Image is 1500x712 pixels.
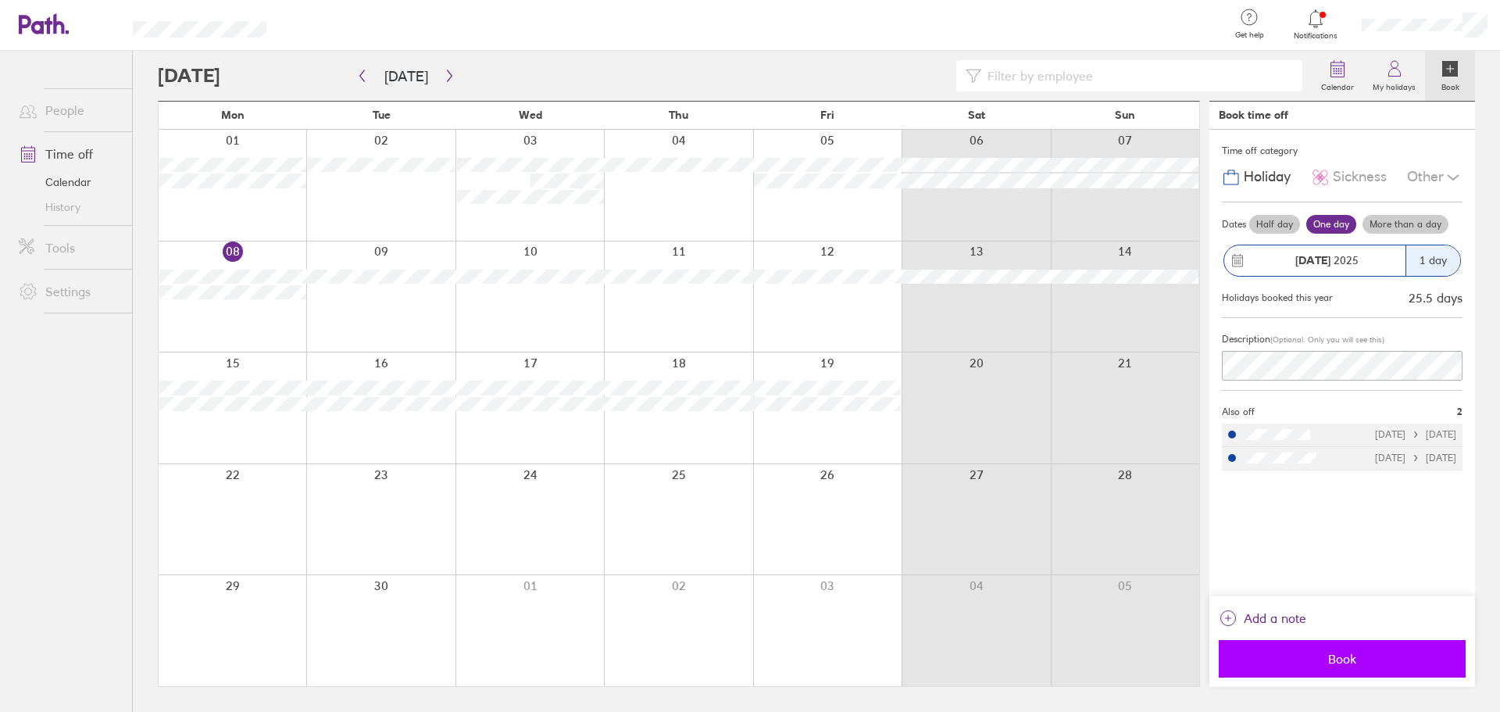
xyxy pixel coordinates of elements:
[1291,31,1341,41] span: Notifications
[1457,406,1462,417] span: 2
[1291,8,1341,41] a: Notifications
[1222,333,1270,345] span: Description
[1295,254,1359,267] span: 2025
[1270,335,1384,345] span: (Optional. Only you will see this)
[1222,292,1333,303] div: Holidays booked this year
[1432,78,1469,92] label: Book
[1222,237,1462,284] button: [DATE] 20251 day
[1295,253,1330,267] strong: [DATE]
[1407,163,1462,192] div: Other
[1363,78,1425,92] label: My holidays
[1333,169,1387,185] span: Sickness
[1222,219,1246,230] span: Dates
[1405,245,1460,276] div: 1 day
[1219,640,1466,678] button: Book
[1224,30,1275,40] span: Get help
[669,109,688,121] span: Thu
[1222,139,1462,163] div: Time off category
[6,170,132,195] a: Calendar
[373,109,391,121] span: Tue
[1219,606,1306,631] button: Add a note
[6,138,132,170] a: Time off
[221,109,245,121] span: Mon
[1363,51,1425,101] a: My holidays
[1249,215,1300,234] label: Half day
[1375,453,1456,463] div: [DATE] [DATE]
[1312,51,1363,101] a: Calendar
[519,109,542,121] span: Wed
[6,95,132,126] a: People
[372,63,441,89] button: [DATE]
[1115,109,1135,121] span: Sun
[1375,429,1456,440] div: [DATE] [DATE]
[6,276,132,307] a: Settings
[820,109,834,121] span: Fri
[1306,215,1356,234] label: One day
[6,195,132,220] a: History
[1362,215,1448,234] label: More than a day
[6,232,132,263] a: Tools
[1312,78,1363,92] label: Calendar
[968,109,985,121] span: Sat
[1219,109,1288,121] div: Book time off
[1244,606,1306,631] span: Add a note
[981,61,1293,91] input: Filter by employee
[1244,169,1291,185] span: Holiday
[1230,652,1455,666] span: Book
[1425,51,1475,101] a: Book
[1222,406,1255,417] span: Also off
[1409,291,1462,305] div: 25.5 days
